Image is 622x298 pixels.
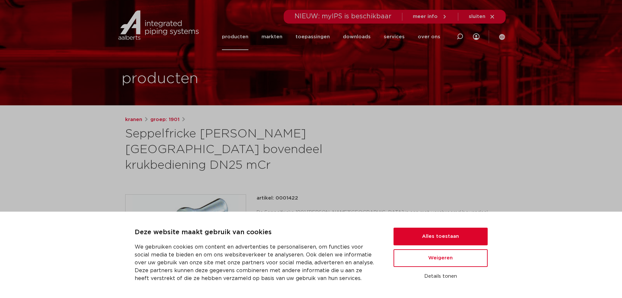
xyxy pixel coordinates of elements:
a: producten [222,24,248,50]
h1: producten [122,68,198,89]
div: my IPS [473,24,479,50]
span: sluiten [469,14,485,19]
button: Weigeren [394,249,488,267]
a: sluiten [469,14,495,20]
a: kranen [125,116,142,124]
div: De Seppelfricke 1901 [PERSON_NAME][GEOGRAPHIC_DATA] is een mat-verchroomd bovendeel met krukbedie... [257,207,497,228]
a: downloads [343,24,371,50]
button: Details tonen [394,271,488,282]
p: Deze website maakt gebruik van cookies [135,227,378,238]
span: meer info [413,14,438,19]
nav: Menu [222,24,440,50]
button: Alles toestaan [394,228,488,245]
p: We gebruiken cookies om content en advertenties te personaliseren, om functies voor social media ... [135,243,378,282]
a: services [384,24,405,50]
a: over ons [418,24,440,50]
a: markten [261,24,282,50]
a: toepassingen [295,24,330,50]
h1: Seppelfricke [PERSON_NAME][GEOGRAPHIC_DATA] bovendeel krukbediening DN25 mCr [125,126,371,173]
p: artikel: 0001422 [257,194,298,202]
a: meer info [413,14,447,20]
a: groep: 1901 [150,116,179,124]
span: NIEUW: myIPS is beschikbaar [294,13,392,20]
